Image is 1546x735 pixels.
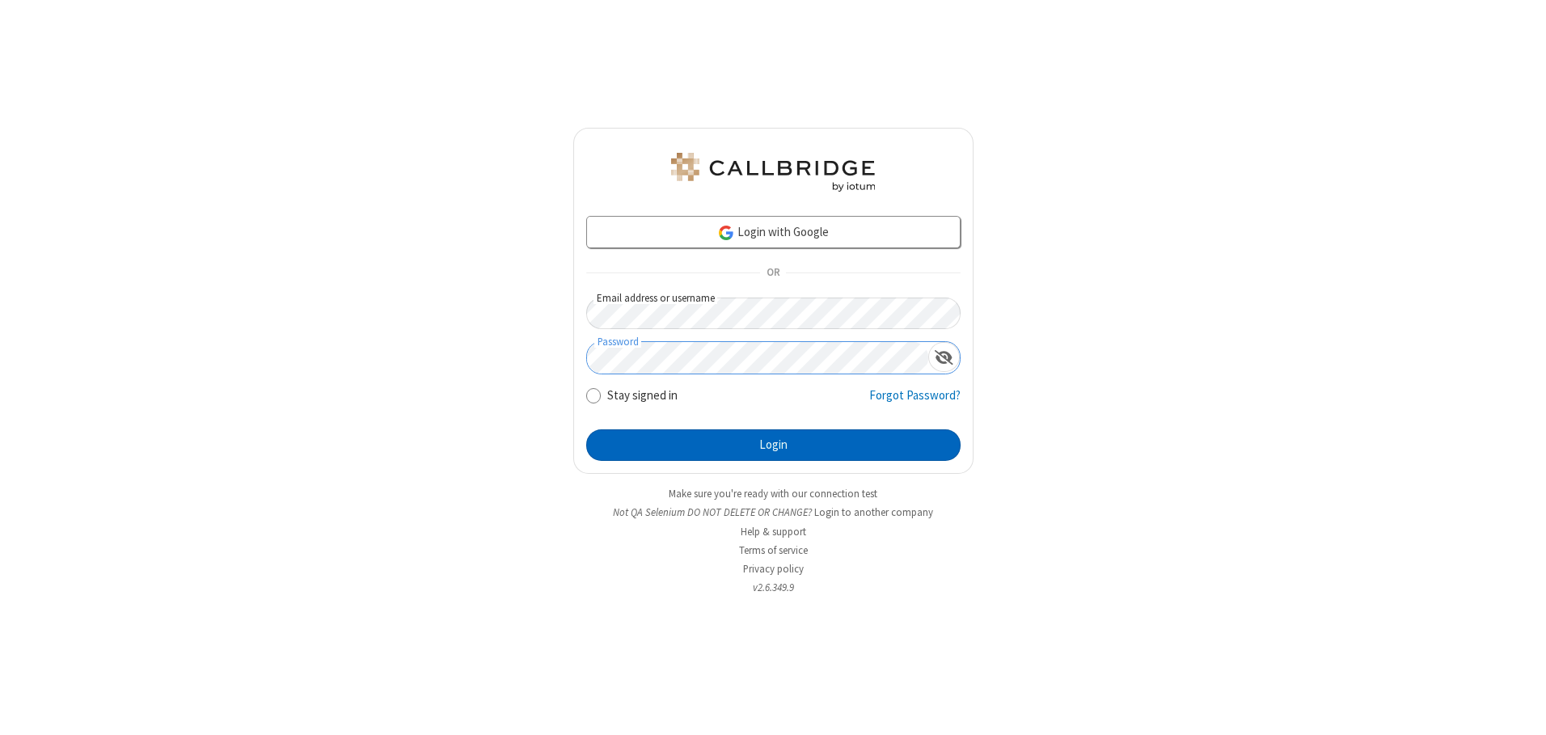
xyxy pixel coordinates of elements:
img: QA Selenium DO NOT DELETE OR CHANGE [668,153,878,192]
a: Forgot Password? [869,387,961,417]
img: google-icon.png [717,224,735,242]
a: Terms of service [739,543,808,557]
div: Show password [928,342,960,372]
button: Login to another company [814,505,933,520]
li: Not QA Selenium DO NOT DELETE OR CHANGE? [573,505,974,520]
a: Privacy policy [743,562,804,576]
button: Login [586,429,961,462]
li: v2.6.349.9 [573,580,974,595]
a: Login with Google [586,216,961,248]
input: Password [587,342,928,374]
a: Make sure you're ready with our connection test [669,487,877,501]
span: OR [760,262,786,285]
input: Email address or username [586,298,961,329]
label: Stay signed in [607,387,678,405]
a: Help & support [741,525,806,539]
